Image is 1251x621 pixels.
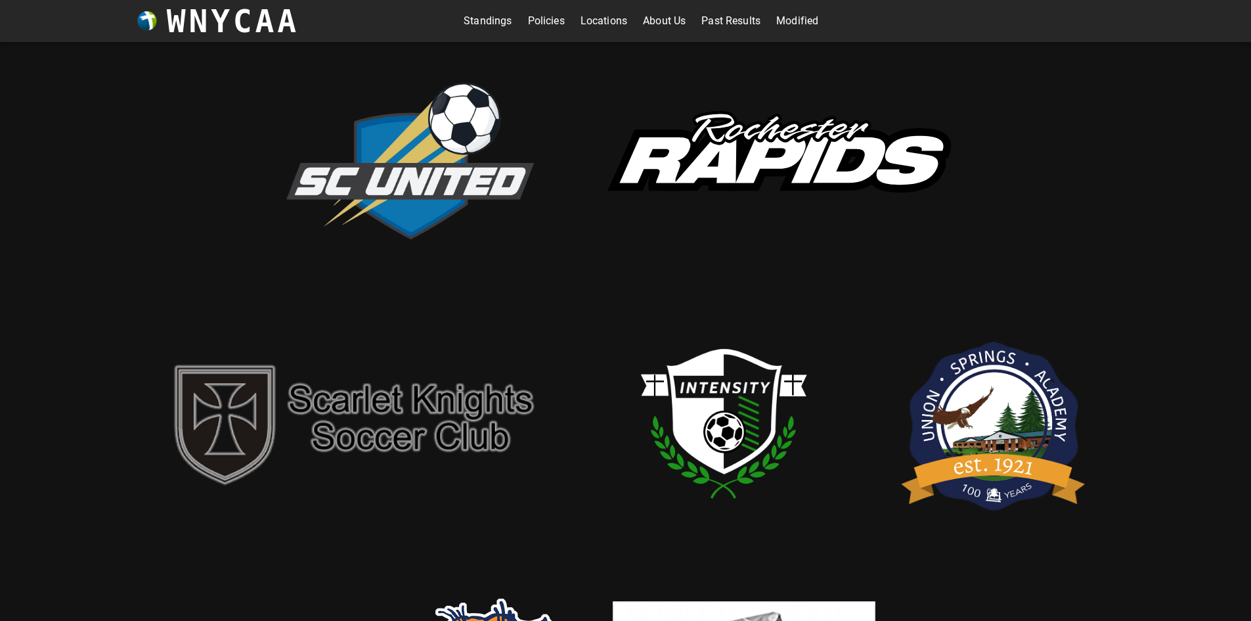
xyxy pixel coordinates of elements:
a: Past Results [701,11,760,32]
a: About Us [643,11,686,32]
a: Standings [464,11,512,32]
img: intensity.png [593,292,856,555]
h3: WNYCAA [167,3,299,39]
a: Locations [581,11,627,32]
img: wnycaaBall.png [137,11,157,31]
img: rapids.svg [580,85,974,231]
img: scUnited.png [278,68,540,248]
img: usa.png [895,321,1092,525]
img: sk.png [160,352,554,494]
a: Modified [776,11,818,32]
a: Policies [528,11,565,32]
